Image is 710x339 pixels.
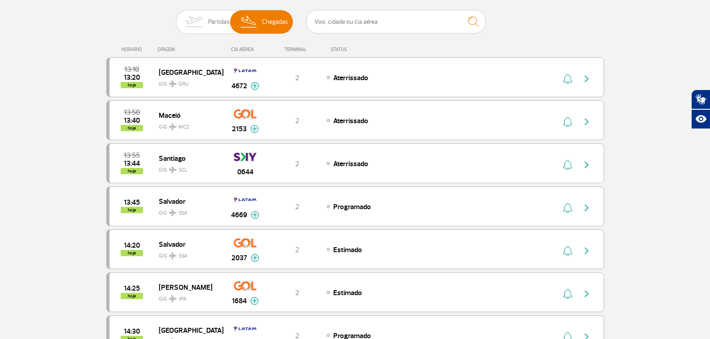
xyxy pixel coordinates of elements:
span: Programado [333,202,371,211]
img: seta-direita-painel-voo.svg [581,288,592,299]
img: destiny_airplane.svg [169,209,177,216]
img: destiny_airplane.svg [169,80,177,87]
div: CIA AÉREA [223,47,268,52]
img: sino-painel-voo.svg [563,159,572,170]
img: seta-direita-painel-voo.svg [581,159,592,170]
span: 2037 [231,253,247,263]
span: 4669 [231,210,247,220]
span: hoje [121,168,143,174]
img: seta-direita-painel-voo.svg [581,73,592,84]
span: 0644 [237,167,253,177]
span: 2025-09-26 13:20:01 [124,74,140,81]
div: HORÁRIO [109,47,158,52]
span: GIG [159,118,216,131]
img: mais-info-painel-voo.svg [251,82,259,90]
span: 2025-09-26 13:10:00 [124,66,139,73]
span: Maceió [159,109,216,121]
span: Chegadas [262,10,288,34]
span: hoje [121,82,143,88]
span: 2153 [232,124,247,134]
div: TERMINAL [268,47,326,52]
img: destiny_airplane.svg [169,123,177,130]
span: 2025-09-26 14:20:00 [124,242,140,249]
span: Salvador [159,238,216,250]
span: 4672 [231,81,247,91]
input: Voo, cidade ou cia aérea [306,10,486,34]
div: ORIGEM [157,47,223,52]
span: [GEOGRAPHIC_DATA] [159,66,216,78]
button: Abrir tradutor de língua de sinais. [691,90,710,109]
span: GIG [159,161,216,174]
span: GRU [179,80,189,88]
img: slider-embarque [180,10,208,34]
span: Salvador [159,195,216,207]
span: 1684 [232,296,247,306]
span: hoje [121,207,143,213]
img: mais-info-painel-voo.svg [251,254,259,262]
img: seta-direita-painel-voo.svg [581,202,592,213]
span: 2025-09-26 14:30:00 [124,328,140,335]
span: GIG [159,75,216,88]
span: Santiago [159,152,216,164]
img: mais-info-painel-voo.svg [250,297,259,305]
img: seta-direita-painel-voo.svg [581,245,592,256]
img: slider-desembarque [236,10,262,34]
img: seta-direita-painel-voo.svg [581,116,592,127]
span: 2025-09-26 14:25:00 [124,285,140,292]
span: hoje [121,125,143,131]
button: Abrir recursos assistivos. [691,109,710,129]
span: Aterrissado [333,116,368,125]
span: 2025-09-26 13:45:00 [124,199,140,206]
img: mais-info-painel-voo.svg [251,211,259,219]
span: hoje [121,293,143,299]
span: 2 [295,288,299,297]
span: 2 [295,159,299,168]
span: Partidas [208,10,230,34]
span: GIG [159,290,216,303]
img: destiny_airplane.svg [169,166,177,173]
div: Plugin de acessibilidade da Hand Talk. [691,90,710,129]
span: Estimado [333,245,362,254]
span: 2025-09-26 13:50:00 [124,109,140,116]
span: 2025-09-26 13:40:00 [124,117,140,124]
span: Aterrissado [333,73,368,82]
span: 2025-09-26 13:55:00 [124,152,140,159]
span: Estimado [333,288,362,297]
span: Aterrissado [333,159,368,168]
span: [PERSON_NAME] [159,281,216,293]
img: sino-painel-voo.svg [563,245,572,256]
span: 2 [295,245,299,254]
span: SCL [179,166,187,174]
span: GIG [159,204,216,217]
span: GIG [159,247,216,260]
img: sino-painel-voo.svg [563,288,572,299]
img: sino-painel-voo.svg [563,73,572,84]
span: hoje [121,250,143,256]
img: sino-painel-voo.svg [563,116,572,127]
span: SSA [179,209,187,217]
div: STATUS [326,47,399,52]
span: 2 [295,202,299,211]
img: destiny_airplane.svg [169,252,177,259]
img: destiny_airplane.svg [169,295,177,302]
span: 2025-09-26 13:44:15 [124,160,140,167]
span: [GEOGRAPHIC_DATA] [159,324,216,336]
span: 2 [295,116,299,125]
img: mais-info-painel-voo.svg [250,125,259,133]
span: SSA [179,252,187,260]
span: MCZ [179,123,189,131]
span: 2 [295,73,299,82]
img: sino-painel-voo.svg [563,202,572,213]
span: JPA [179,295,187,303]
